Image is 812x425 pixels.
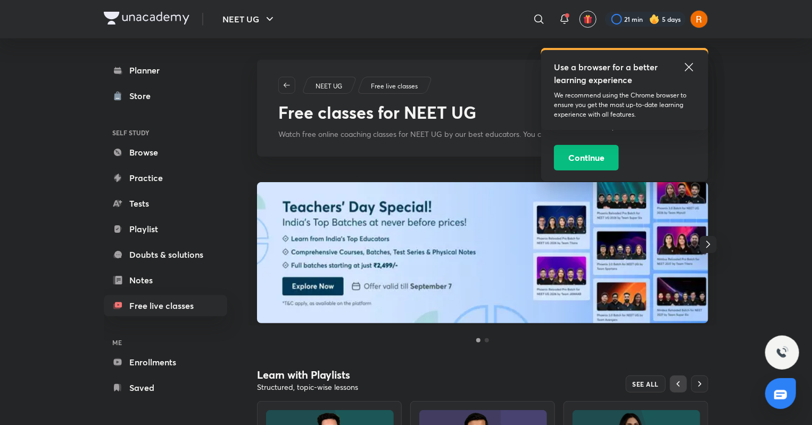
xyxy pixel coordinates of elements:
[649,14,660,24] img: streak
[104,60,227,81] a: Planner
[129,89,157,102] div: Store
[257,382,483,393] p: Structured, topic-wise lessons
[554,91,695,119] p: We recommend using the Chrome browser to ensure you get the most up-to-date learning experience w...
[104,193,227,214] a: Tests
[314,81,344,91] a: NEET UG
[369,81,420,91] a: Free live classes
[583,14,593,24] img: avatar
[278,102,476,122] h1: Free classes for NEET UG
[104,167,227,189] a: Practice
[554,61,660,86] h5: Use a browser for a better learning experience
[554,145,619,170] button: Continue
[690,10,708,28] img: Aliya Fatima
[104,377,227,398] a: Saved
[579,11,596,28] button: avatar
[371,81,418,91] p: Free live classes
[626,375,666,393] button: SEE ALL
[104,142,227,163] a: Browse
[633,380,659,388] span: SEE ALL
[104,295,227,316] a: Free live classes
[104,244,227,265] a: Doubts & solutions
[104,85,227,107] a: Store
[104,12,189,24] img: Company Logo
[104,12,189,27] a: Company Logo
[257,368,483,382] h4: Learn with Playlists
[316,81,342,91] p: NEET UG
[104,124,227,142] h6: SELF STUDY
[278,129,678,140] p: Watch free online coaching classes for NEET UG by our best educators. You can watch free recorded...
[257,182,708,325] a: banner
[104,333,227,352] h6: ME
[216,9,283,30] button: NEET UG
[104,269,227,291] a: Notes
[776,346,789,359] img: ttu
[104,218,227,240] a: Playlist
[257,182,708,323] img: banner
[104,352,227,373] a: Enrollments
